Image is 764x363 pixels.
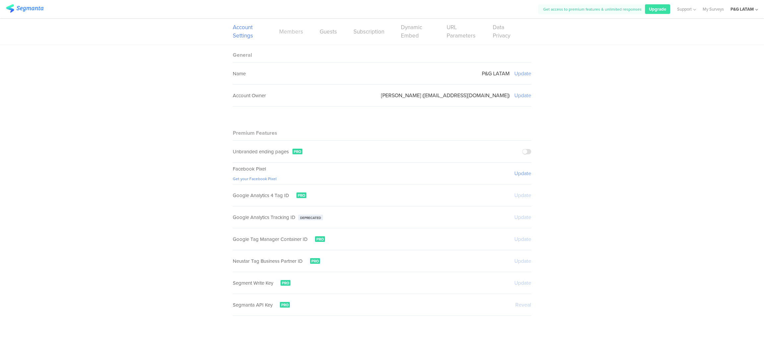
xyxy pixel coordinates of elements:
a: PRO [293,192,306,198]
a: Get your Facebook Pixel [233,176,277,182]
sg-field-title: Name [233,70,246,77]
span: Segmanta API Key [233,301,273,309]
sg-setting-edit-trigger: Update [514,170,531,177]
span: PRO [316,237,324,242]
a: Guests [320,28,337,36]
span: Neustar Tag Business Partner ID [233,257,303,265]
a: Data Privacy [493,23,515,40]
a: PRO [306,258,320,264]
a: URL Parameters [447,23,476,40]
img: segmanta logo [6,4,43,13]
sg-block-title: Premium Features [233,129,277,137]
sg-setting-value: P&G LATAM [482,70,510,77]
span: Google Analytics Tracking ID [233,214,295,221]
div: P&G LATAM [731,6,754,12]
sg-setting-edit-trigger: Update [514,92,531,99]
sg-field-title: Account Owner [233,92,266,99]
a: PRO [311,236,325,242]
div: Deprecated [298,215,323,220]
div: Unbranded ending pages [233,148,289,155]
span: Facebook Pixel [233,165,266,173]
a: PRO [277,280,290,286]
span: Google Tag Manager Container ID [233,236,308,243]
span: PRO [311,258,319,264]
a: Dynamic Embed [401,23,430,40]
span: PRO [282,280,289,286]
span: PRO [294,149,301,154]
sg-setting-value: [PERSON_NAME] ([EMAIL_ADDRESS][DOMAIN_NAME]) [381,92,510,99]
span: PRO [298,193,305,198]
span: PRO [281,302,288,308]
sg-block-title: General [233,51,252,59]
span: Get access to premium features & unlimited responses [543,6,642,12]
a: Subscription [353,28,384,36]
sg-setting-edit-trigger: Update [514,70,531,77]
a: PRO [276,302,290,308]
span: Google Analytics 4 Tag ID [233,192,289,199]
span: Support [677,6,692,12]
span: Segment Write Key [233,279,273,287]
span: Upgrade [649,6,666,12]
a: Members [279,28,303,36]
